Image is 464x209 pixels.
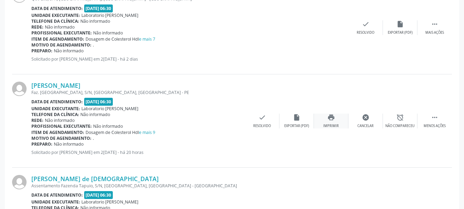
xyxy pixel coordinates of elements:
i: print [327,114,335,121]
i: check [362,20,369,28]
b: Data de atendimento: [31,192,83,198]
b: Rede: [31,117,43,123]
b: Motivo de agendamento: [31,42,91,48]
a: [PERSON_NAME] [31,82,80,89]
div: Resolvido [357,30,374,35]
img: img [12,175,27,189]
span: Não informado [93,30,123,36]
span: Não informado [54,141,83,147]
span: Não informado [45,24,75,30]
div: Mais ações [425,30,444,35]
span: Dosagem de Colesterol Hdl [86,36,155,42]
b: Profissional executante: [31,123,92,129]
span: Laboratorio [PERSON_NAME] [81,106,138,112]
span: . [93,135,94,141]
span: . [93,42,94,48]
div: Resolvido [253,124,271,128]
b: Item de agendamento: [31,129,84,135]
i: insert_drive_file [293,114,300,121]
span: [DATE] 06:30 [84,4,113,12]
span: [DATE] 06:30 [84,191,113,199]
div: Assentamento Fazenda Tapuio, S/N, [GEOGRAPHIC_DATA], [GEOGRAPHIC_DATA] - [GEOGRAPHIC_DATA] [31,183,348,189]
b: Item de agendamento: [31,36,84,42]
b: Profissional executante: [31,30,92,36]
div: Cancelar [357,124,374,128]
a: [PERSON_NAME] de [DEMOGRAPHIC_DATA] [31,175,159,182]
p: Solicitado por [PERSON_NAME] em 2[DATE] - há 20 horas [31,149,245,155]
span: [DATE] 06:30 [84,98,113,106]
a: e mais 9 [139,129,155,135]
span: Laboratorio [PERSON_NAME] [81,199,138,205]
b: Preparo: [31,141,52,147]
div: Exportar (PDF) [284,124,309,128]
div: Faz. [GEOGRAPHIC_DATA], S/N, [GEOGRAPHIC_DATA], [GEOGRAPHIC_DATA] - PE [31,90,245,95]
p: Solicitado por [PERSON_NAME] em 2[DATE] - há 2 dias [31,56,348,62]
b: Telefone da clínica: [31,18,79,24]
div: Exportar (PDF) [388,30,413,35]
b: Unidade executante: [31,12,80,18]
div: Imprimir [323,124,339,128]
i: alarm_off [396,114,404,121]
i: check [258,114,266,121]
span: Não informado [54,48,83,54]
b: Preparo: [31,48,52,54]
span: Dosagem de Colesterol Hdl [86,129,155,135]
b: Unidade executante: [31,199,80,205]
i: insert_drive_file [396,20,404,28]
b: Motivo de agendamento: [31,135,91,141]
a: e mais 7 [139,36,155,42]
b: Data de atendimento: [31,6,83,11]
div: Menos ações [424,124,446,128]
span: Não informado [80,112,110,117]
b: Data de atendimento: [31,99,83,105]
img: img [12,82,27,96]
span: Laboratorio [PERSON_NAME] [81,12,138,18]
b: Telefone da clínica: [31,112,79,117]
i:  [431,114,438,121]
span: Não informado [80,18,110,24]
b: Unidade executante: [31,106,80,112]
b: Rede: [31,24,43,30]
span: Não informado [93,123,123,129]
span: Não informado [45,117,75,123]
i:  [431,20,438,28]
div: Não compareceu [385,124,415,128]
i: cancel [362,114,369,121]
